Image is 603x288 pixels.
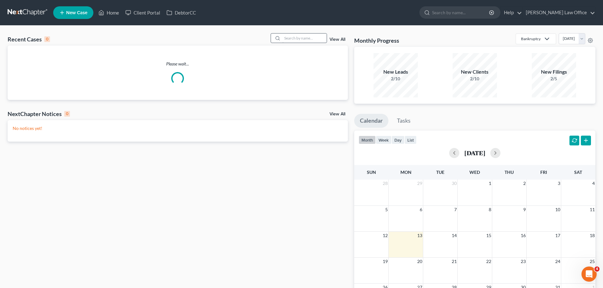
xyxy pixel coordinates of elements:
[66,10,87,15] span: New Case
[453,76,497,82] div: 2/10
[382,232,388,239] span: 12
[469,169,480,175] span: Wed
[520,232,526,239] span: 16
[486,232,492,239] span: 15
[354,114,388,128] a: Calendar
[64,111,70,117] div: 0
[13,125,343,132] p: No notices yet!
[540,169,547,175] span: Fri
[367,169,376,175] span: Sun
[454,206,457,213] span: 7
[417,180,423,187] span: 29
[555,206,561,213] span: 10
[400,169,411,175] span: Mon
[589,258,595,265] span: 25
[532,76,576,82] div: 2/5
[486,258,492,265] span: 22
[417,258,423,265] span: 20
[419,206,423,213] span: 6
[592,180,595,187] span: 4
[374,76,418,82] div: 2/10
[436,169,444,175] span: Tue
[488,180,492,187] span: 1
[555,258,561,265] span: 24
[282,34,327,43] input: Search by name...
[432,7,490,18] input: Search by name...
[163,7,199,18] a: DebtorCC
[589,206,595,213] span: 11
[520,258,526,265] span: 23
[330,37,345,42] a: View All
[451,180,457,187] span: 30
[505,169,514,175] span: Thu
[354,37,399,44] h3: Monthly Progress
[95,7,122,18] a: Home
[451,232,457,239] span: 14
[122,7,163,18] a: Client Portal
[382,258,388,265] span: 19
[574,169,582,175] span: Sat
[391,114,416,128] a: Tasks
[382,180,388,187] span: 28
[417,232,423,239] span: 13
[8,110,70,118] div: NextChapter Notices
[523,206,526,213] span: 9
[8,35,50,43] div: Recent Cases
[594,267,600,272] span: 4
[488,206,492,213] span: 8
[523,180,526,187] span: 2
[581,267,597,282] iframe: Intercom live chat
[523,7,595,18] a: [PERSON_NAME] Law Office
[8,61,348,67] p: Please wait...
[44,36,50,42] div: 0
[374,68,418,76] div: New Leads
[405,136,417,144] button: list
[359,136,376,144] button: month
[376,136,392,144] button: week
[521,36,541,41] div: Bankruptcy
[451,258,457,265] span: 21
[385,206,388,213] span: 5
[532,68,576,76] div: New Filings
[392,136,405,144] button: day
[464,150,485,156] h2: [DATE]
[501,7,522,18] a: Help
[453,68,497,76] div: New Clients
[557,180,561,187] span: 3
[330,112,345,116] a: View All
[589,232,595,239] span: 18
[555,232,561,239] span: 17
